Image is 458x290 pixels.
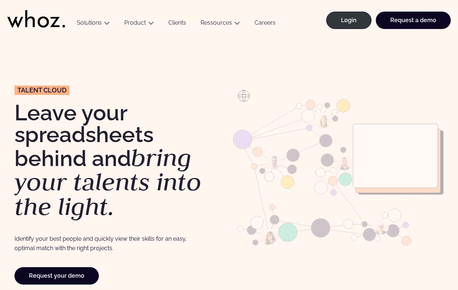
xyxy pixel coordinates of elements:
p: Identify your best people and quickly view their skills for an easy, optimal match with the right... [14,234,204,253]
span: Talent Cloud [17,87,67,94]
button: Solutions [70,19,117,29]
em: bring your talents into the light. [14,141,201,222]
a: Request a demo [376,12,451,29]
h1: Leave your spreadsheets behind and [14,102,226,219]
a: Ressources [201,19,232,26]
a: Clients [161,19,193,29]
a: Product [124,19,146,26]
a: Careers [247,19,283,29]
button: Ressources [193,19,247,29]
button: Product [117,19,161,29]
a: Request your demo [14,267,99,285]
a: Login [326,12,371,29]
